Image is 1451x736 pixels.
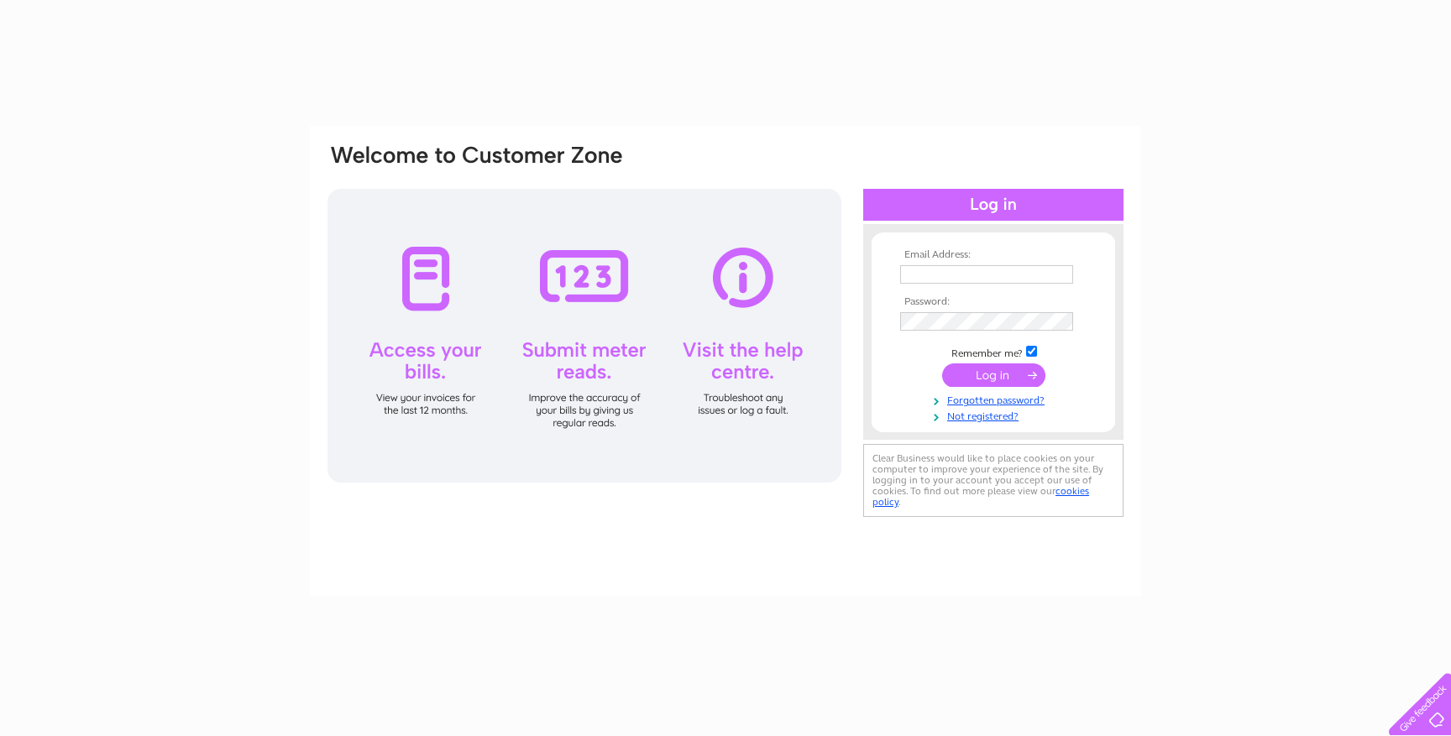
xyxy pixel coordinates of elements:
div: Clear Business would like to place cookies on your computer to improve your experience of the sit... [863,444,1124,517]
input: Submit [942,363,1045,387]
td: Remember me? [896,343,1091,360]
a: Not registered? [900,407,1091,423]
th: Password: [896,296,1091,308]
th: Email Address: [896,249,1091,261]
a: cookies policy [872,485,1089,508]
a: Forgotten password? [900,391,1091,407]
